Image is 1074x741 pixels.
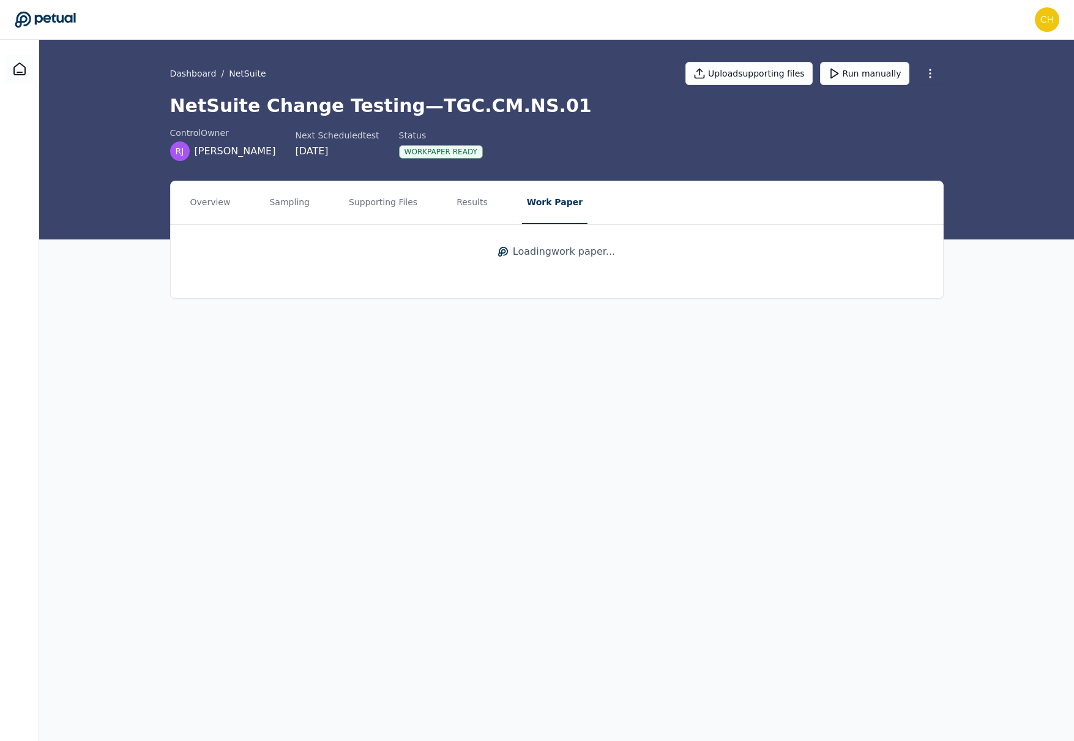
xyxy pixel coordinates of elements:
[522,181,587,224] button: Work Paper
[185,181,236,224] button: Overview
[295,144,379,159] div: [DATE]
[176,145,184,157] span: RJ
[264,181,315,224] button: Sampling
[344,181,422,224] button: Supporting Files
[195,144,276,159] span: [PERSON_NAME]
[399,145,483,159] div: Workpaper Ready
[399,129,483,141] div: Status
[685,62,813,85] button: Uploadsupporting files
[1035,7,1059,32] img: chanmyung.park@reddit.com
[5,55,34,84] a: Dashboard
[229,67,266,80] button: NetSuite
[452,181,493,224] button: Results
[170,67,217,80] a: Dashboard
[15,11,76,28] a: Go to Dashboard
[170,95,944,117] h1: NetSuite Change Testing — TGC.CM.NS.01
[820,62,909,85] button: Run manually
[170,127,276,139] div: control Owner
[498,244,615,259] div: Loading work paper ...
[170,67,266,80] div: /
[171,181,943,224] nav: Tabs
[295,129,379,141] div: Next Scheduled test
